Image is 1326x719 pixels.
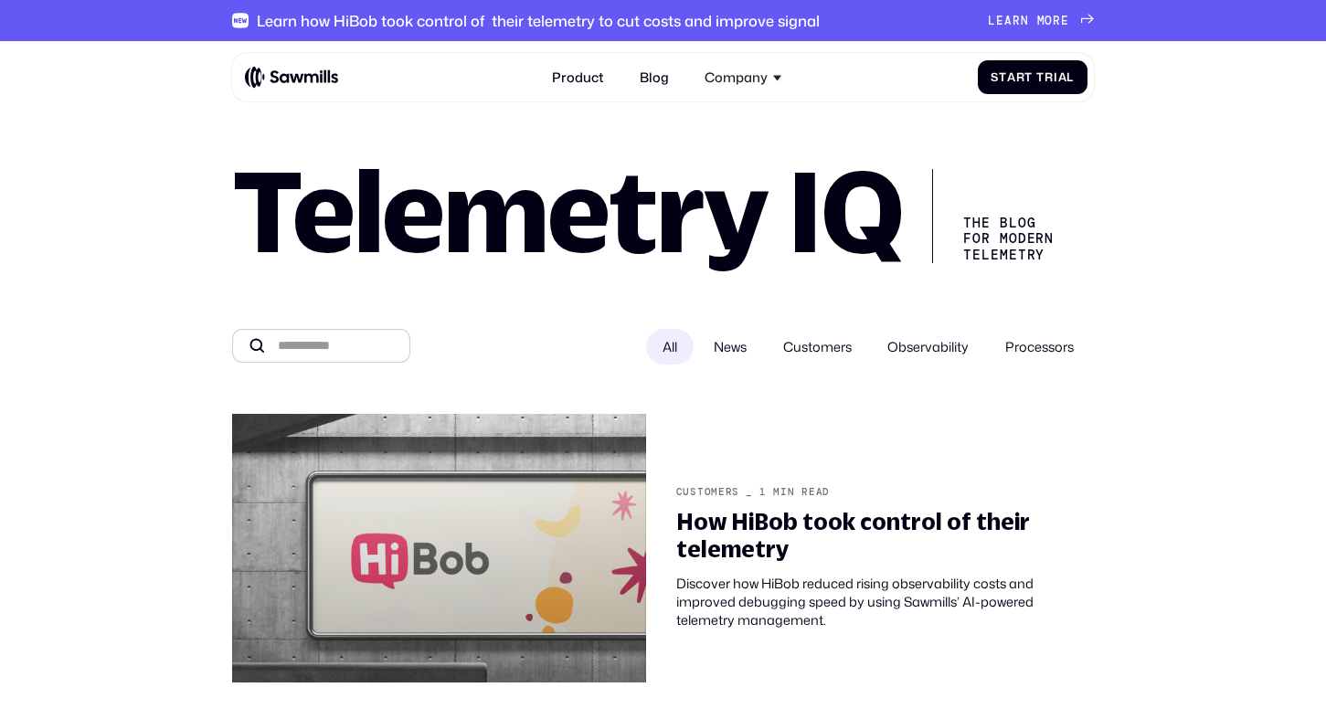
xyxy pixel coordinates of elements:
span: e [996,14,1004,27]
span: All [663,338,677,356]
div: _ [746,486,753,498]
span: l [1066,70,1074,84]
span: r [1053,14,1061,27]
span: Customers [783,338,852,356]
span: L [988,14,996,27]
a: Learnmore [988,14,1094,27]
form: All [232,329,1094,364]
div: The Blog for Modern telemetry [932,169,1065,263]
span: r [1045,70,1054,84]
div: 1 [759,486,767,498]
div: Company [705,69,768,85]
span: t [999,70,1007,84]
h1: Telemetry IQ [232,157,903,263]
span: i [1054,70,1058,84]
a: Product [542,59,613,95]
span: e [1061,14,1069,27]
span: r [1013,14,1021,27]
span: S [991,70,999,84]
span: Processors [1005,338,1074,356]
a: StartTrial [978,60,1087,94]
div: Learn how HiBob took control of their telemetry to cut costs and improve signal [257,12,820,30]
div: Customers [676,486,739,498]
span: a [1058,70,1067,84]
span: a [1004,14,1013,27]
span: a [1007,70,1016,84]
span: t [1024,70,1033,84]
span: T [1036,70,1045,84]
div: Discover how HiBob reduced rising observability costs and improved debugging speed by using Sawmi... [676,575,1094,630]
span: o [1045,14,1053,27]
a: Customers_1min readHow HiBob took control of their telemetryDiscover how HiBob reduced rising obs... [220,403,1106,714]
span: r [1016,70,1025,84]
a: Blog [630,59,679,95]
span: Observability [887,338,969,356]
div: min read [773,486,830,498]
span: m [1037,14,1045,27]
span: n [1021,14,1029,27]
div: Company [695,59,791,95]
span: News [714,338,747,356]
div: How HiBob took control of their telemetry [676,508,1094,563]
